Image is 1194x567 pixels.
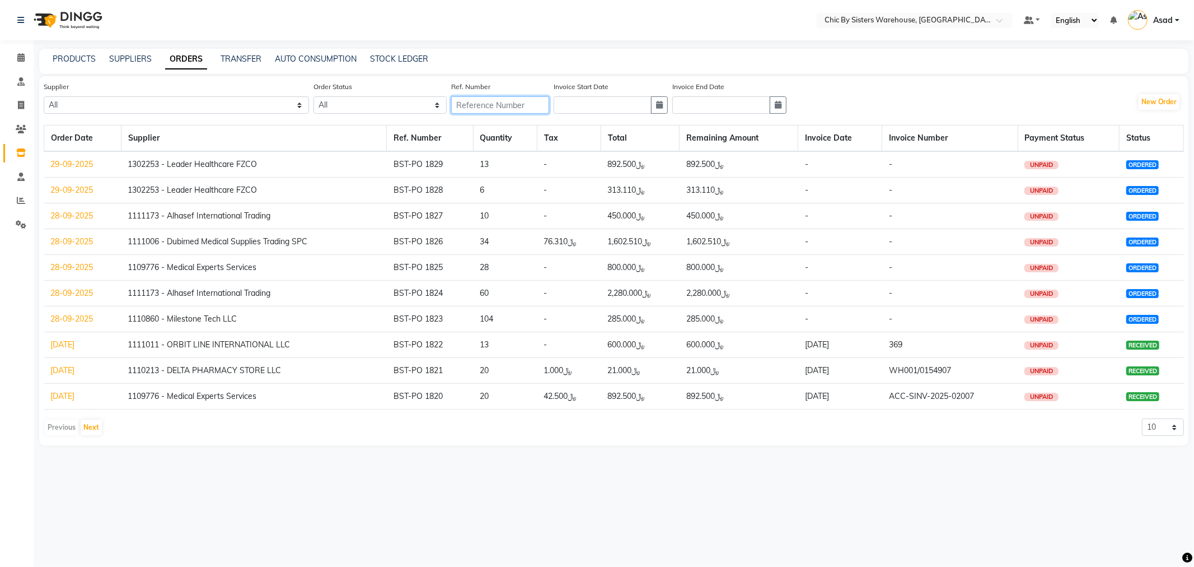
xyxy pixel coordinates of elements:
a: 28-09-2025 [51,236,93,247]
th: Tax [537,126,601,152]
td: - [537,332,601,358]
a: AUTO CONSUMPTION [275,54,357,64]
td: BST-PO 1826 [387,229,473,255]
a: 28-09-2025 [51,314,93,324]
td: 10 [473,203,537,229]
td: ﷼800.000 [601,255,680,281]
td: - [798,151,882,178]
th: Payment Status [1018,126,1120,152]
td: - [537,255,601,281]
td: 13 [473,151,537,178]
img: Asad [1128,10,1148,30]
td: - [537,178,601,203]
td: 1111011 - ORBIT LINE INTERNATIONAL LLC [121,332,387,358]
span: RECEIVED [1126,341,1159,350]
a: PRODUCTS [53,54,96,64]
span: - [889,159,892,169]
span: UNPAID [1024,187,1059,195]
span: UNPAID [1024,393,1059,401]
span: - [889,236,892,247]
span: ORDERED [1126,238,1159,247]
span: - [889,185,892,195]
td: ﷼21.000 [601,358,680,384]
td: - [798,178,882,203]
th: Remaining Amount [680,126,798,152]
a: 28-09-2025 [51,288,93,298]
td: BST-PO 1820 [387,384,473,410]
td: - [798,281,882,306]
td: ﷼800.000 [680,255,798,281]
td: ﷼313.110 [680,178,798,203]
th: Ref. Number [387,126,473,152]
img: logo [29,4,105,36]
label: Ref. Number [451,82,490,92]
span: - [889,211,892,221]
td: 1109776 - Medical Experts Services [121,384,387,410]
td: ﷼21.000 [680,358,798,384]
label: Order Status [313,82,352,92]
td: 1109776 - Medical Experts Services [121,255,387,281]
a: 28-09-2025 [51,262,93,272]
td: ﷼1,602.510 [680,229,798,255]
span: UNPAID [1024,212,1059,221]
span: WH001/0154907 [889,365,951,375]
span: 369 [889,340,902,350]
td: ﷼313.110 [601,178,680,203]
td: 20 [473,358,537,384]
a: [DATE] [51,340,75,350]
span: RECEIVED [1126,392,1159,401]
td: BST-PO 1824 [387,281,473,306]
td: BST-PO 1823 [387,306,473,332]
td: [DATE] [798,384,882,410]
td: BST-PO 1821 [387,358,473,384]
span: UNPAID [1024,264,1059,272]
td: ﷼892.500 [680,384,798,410]
a: [DATE] [51,365,75,375]
td: 1302253 - Leader Healthcare FZCO [121,151,387,178]
td: ﷼285.000 [680,306,798,332]
td: 1110860 - Milestone Tech LLC [121,306,387,332]
span: - [889,288,892,298]
span: ORDERED [1126,212,1159,221]
a: 28-09-2025 [51,211,93,221]
button: New Order [1139,94,1179,110]
td: - [537,151,601,178]
td: ﷼600.000 [680,332,798,358]
td: 13 [473,332,537,358]
td: ﷼1,602.510 [601,229,680,255]
a: 29-09-2025 [51,159,93,169]
span: ORDERED [1126,160,1159,169]
td: ﷼892.500 [601,151,680,178]
td: ﷼892.500 [680,151,798,178]
td: ﷼450.000 [601,203,680,229]
td: BST-PO 1822 [387,332,473,358]
td: BST-PO 1825 [387,255,473,281]
span: UNPAID [1024,367,1059,375]
span: UNPAID [1024,315,1059,324]
td: [DATE] [798,332,882,358]
td: ﷼600.000 [601,332,680,358]
span: UNPAID [1024,238,1059,247]
td: - [798,306,882,332]
th: Supplier [121,126,387,152]
label: Supplier [44,82,69,92]
td: ﷼76.310 [537,229,601,255]
a: STOCK LEDGER [370,54,428,64]
span: UNPAID [1024,161,1059,169]
a: 29-09-2025 [51,185,93,195]
span: - [889,262,892,272]
td: - [798,203,882,229]
a: ORDERS [165,49,207,69]
td: [DATE] [798,358,882,384]
td: ﷼285.000 [601,306,680,332]
a: SUPPLIERS [109,54,152,64]
th: Invoice Number [882,126,1018,152]
span: ORDERED [1126,186,1159,195]
td: 1111006 - Dubimed Medical Supplies Trading SPC [121,229,387,255]
input: Reference Number [451,96,549,114]
td: - [798,255,882,281]
td: 60 [473,281,537,306]
td: - [537,203,601,229]
td: ﷼2,280.000 [601,281,680,306]
span: ORDERED [1126,263,1159,272]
